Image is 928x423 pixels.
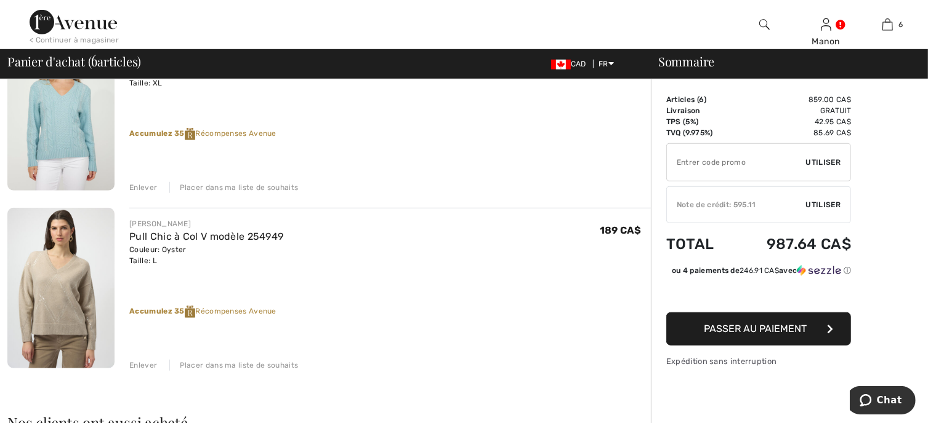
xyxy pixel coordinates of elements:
div: ou 4 paiements de246.91 CA$avecSezzle Cliquez pour en savoir plus sur Sezzle [666,265,851,280]
td: 85.69 CA$ [733,127,851,138]
img: Reward-Logo.svg [185,306,196,318]
img: Reward-Logo.svg [185,128,196,140]
div: Placer dans ma liste de souhaits [169,182,299,193]
img: Sezzle [797,265,841,276]
img: recherche [759,17,770,32]
div: Couleur: Oyster Taille: L [129,244,283,266]
button: Passer au paiement [666,312,851,346]
img: Mes infos [821,17,831,32]
a: 6 [857,17,918,32]
span: Panier d'achat ( articles) [7,55,141,68]
a: Se connecter [821,18,831,30]
img: Pull à Col V Orné modèle 75307 [7,30,115,191]
div: Enlever [129,360,157,371]
div: Enlever [129,182,157,193]
td: 987.64 CA$ [733,223,851,265]
strong: Accumulez 35 [129,307,195,315]
img: Mon panier [882,17,893,32]
td: TPS (5%) [666,116,733,127]
td: Total [666,223,733,265]
div: [PERSON_NAME] [129,218,283,229]
iframe: Ouvre un widget dans lequel vous pouvez chatter avec l’un de nos agents [850,386,916,417]
td: Livraison [666,105,733,116]
iframe: PayPal-paypal [666,280,851,308]
td: Articles ( ) [666,94,733,105]
div: Sommaire [644,55,921,68]
img: Canadian Dollar [551,60,571,69]
div: Récompenses Avenue [129,128,651,140]
div: ou 4 paiements de avec [672,265,851,276]
img: 1ère Avenue [30,10,117,34]
input: Code promo [667,144,806,181]
span: Utiliser [806,199,841,210]
div: Placer dans ma liste de souhaits [169,360,299,371]
td: 859.00 CA$ [733,94,851,105]
td: TVQ (9.975%) [666,127,733,138]
div: < Continuer à magasiner [30,34,119,45]
div: Récompenses Avenue [129,306,651,318]
span: 246.91 CA$ [740,266,779,275]
img: Pull Chic à Col V modèle 254949 [7,208,115,368]
span: FR [599,60,614,68]
span: 6 [899,19,903,30]
span: 6 [699,95,704,104]
td: 42.95 CA$ [733,116,851,127]
span: 6 [91,52,97,68]
div: Expédition sans interruption [666,355,851,367]
span: CAD [551,60,591,68]
span: 189 CA$ [600,224,641,236]
span: Utiliser [806,157,841,168]
div: Note de crédit: 595.11 [667,199,806,210]
span: Passer au paiement [704,323,807,334]
strong: Accumulez 35 [129,129,195,138]
div: Manon [796,35,856,48]
td: Gratuit [733,105,851,116]
a: Pull Chic à Col V modèle 254949 [129,231,283,242]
